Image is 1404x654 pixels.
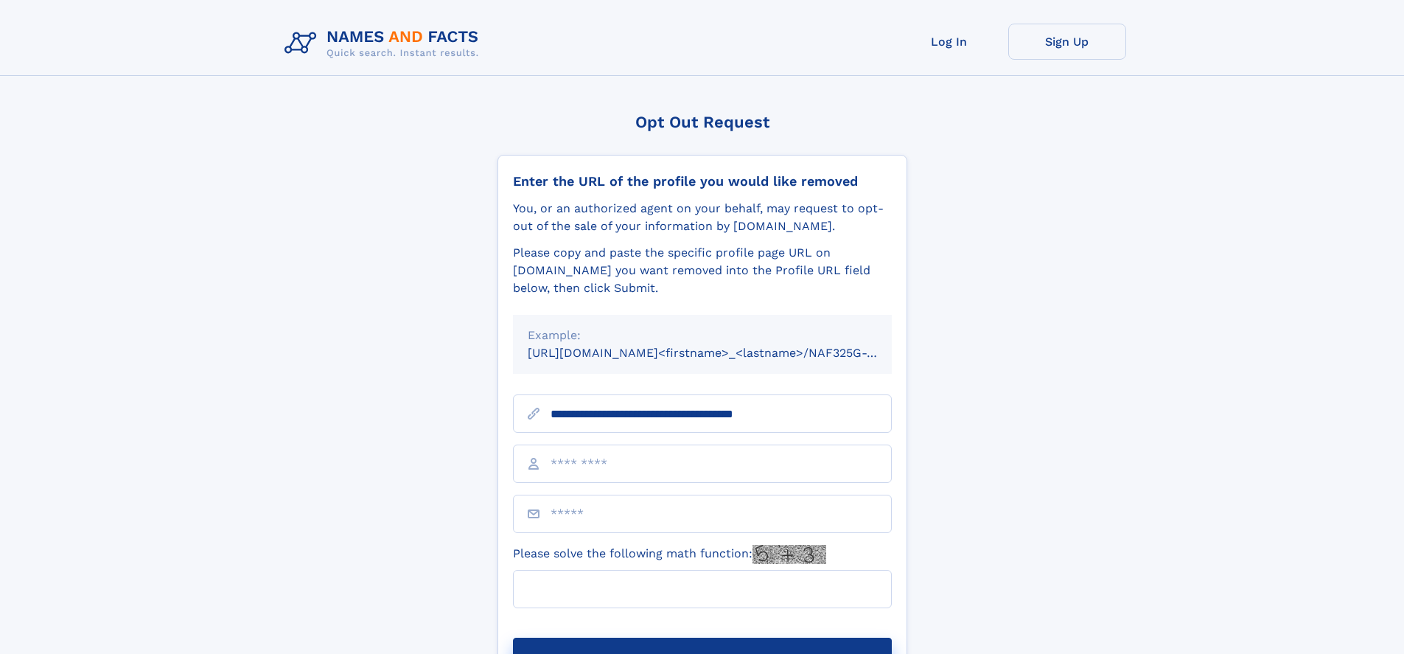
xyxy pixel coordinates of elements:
div: Opt Out Request [497,113,907,131]
img: Logo Names and Facts [279,24,491,63]
a: Sign Up [1008,24,1126,60]
div: Enter the URL of the profile you would like removed [513,173,892,189]
small: [URL][DOMAIN_NAME]<firstname>_<lastname>/NAF325G-xxxxxxxx [528,346,920,360]
label: Please solve the following math function: [513,545,826,564]
div: Example: [528,327,877,344]
div: Please copy and paste the specific profile page URL on [DOMAIN_NAME] you want removed into the Pr... [513,244,892,297]
a: Log In [890,24,1008,60]
div: You, or an authorized agent on your behalf, may request to opt-out of the sale of your informatio... [513,200,892,235]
